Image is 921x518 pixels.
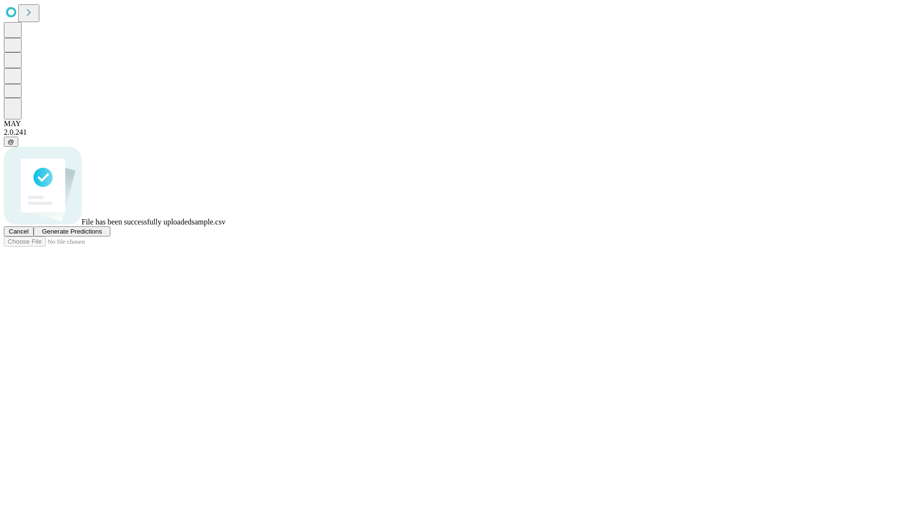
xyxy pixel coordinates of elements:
div: 2.0.241 [4,128,917,137]
div: MAY [4,119,917,128]
span: File has been successfully uploaded [82,218,191,226]
span: @ [8,138,14,145]
button: Generate Predictions [34,226,110,236]
span: Generate Predictions [42,228,102,235]
span: Cancel [9,228,29,235]
span: sample.csv [191,218,225,226]
button: @ [4,137,18,147]
button: Cancel [4,226,34,236]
